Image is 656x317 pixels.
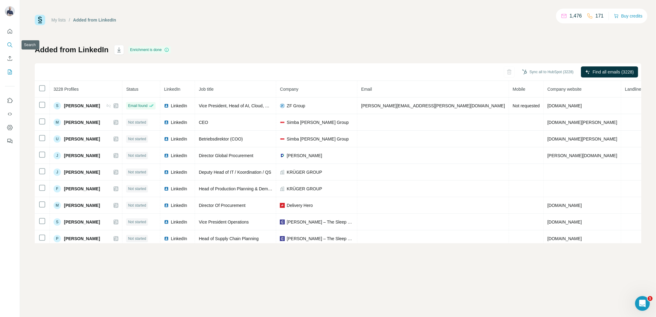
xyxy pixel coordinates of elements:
span: Director Of Procurement [199,203,245,208]
img: company-logo [280,153,285,158]
span: [DOMAIN_NAME][PERSON_NAME] [547,137,617,141]
span: LinkedIn [171,153,187,159]
img: LinkedIn logo [164,203,169,208]
img: LinkedIn logo [164,186,169,191]
span: Not started [128,169,146,175]
span: 1 [648,296,653,301]
h1: Added from LinkedIn [35,45,109,55]
span: LinkedIn [171,136,187,142]
div: S [54,102,61,109]
div: M [54,202,61,209]
img: company-logo [280,236,285,241]
img: company-logo [280,137,285,141]
span: Landline [625,87,641,92]
span: KRÜGER GROUP [287,186,322,192]
button: Search [5,39,15,50]
span: [PERSON_NAME] [64,236,100,242]
div: Added from LinkedIn [73,17,116,23]
span: [PERSON_NAME] [64,153,100,159]
span: LinkedIn [171,169,187,175]
span: Find all emails (3228) [593,69,634,75]
li: / [69,17,70,23]
span: [PERSON_NAME] – The Sleep Company [287,219,353,225]
span: Email found [128,103,147,109]
img: Avatar [5,6,15,16]
span: ZF Group [287,103,305,109]
div: J [54,152,61,159]
span: Simba [PERSON_NAME] Group [287,119,349,125]
span: Not started [128,153,146,158]
div: P [54,235,61,242]
span: LinkedIn [171,103,187,109]
span: Not started [128,136,146,142]
span: LinkedIn [171,236,187,242]
button: My lists [5,66,15,77]
span: [DOMAIN_NAME][PERSON_NAME] [547,120,617,125]
span: [PERSON_NAME] [64,136,100,142]
span: Vice President Operations [199,220,248,224]
p: 1,476 [570,12,582,20]
span: [DOMAIN_NAME] [547,203,582,208]
img: company-logo [280,203,285,208]
img: LinkedIn logo [164,120,169,125]
span: Job title [199,87,213,92]
span: Not requested [513,103,540,108]
span: Not started [128,236,146,241]
span: Betriebsdirektor (COO) [199,137,243,141]
div: M [54,119,61,126]
span: Not started [128,120,146,125]
span: LinkedIn [171,119,187,125]
button: Feedback [5,136,15,147]
span: Vice President, Head of AI, Cloud, Digital Engineering and Validation [199,103,329,108]
span: 3228 Profiles [54,87,79,92]
img: LinkedIn logo [164,170,169,175]
span: [DOMAIN_NAME] [547,103,582,108]
span: Email [361,87,372,92]
span: Company [280,87,298,92]
span: Status [126,87,138,92]
span: Head of Supply Chain Planning [199,236,259,241]
span: [PERSON_NAME] [64,202,100,208]
div: J [54,168,61,176]
span: [PERSON_NAME] [64,186,100,192]
img: LinkedIn logo [164,236,169,241]
span: Not started [128,186,146,192]
span: Not started [128,203,146,208]
span: LinkedIn [171,202,187,208]
div: U [54,135,61,143]
span: Simba [PERSON_NAME] Group [287,136,349,142]
button: Use Surfe on LinkedIn [5,95,15,106]
img: company-logo [280,220,285,224]
span: LinkedIn [171,219,187,225]
button: Dashboard [5,122,15,133]
span: [PERSON_NAME] – The Sleep Company [287,236,353,242]
span: CEO [199,120,208,125]
div: S [54,218,61,226]
span: [DOMAIN_NAME] [547,236,582,241]
img: LinkedIn logo [164,220,169,224]
img: Surfe Logo [35,15,45,25]
span: Not started [128,219,146,225]
img: LinkedIn logo [164,137,169,141]
img: LinkedIn logo [164,103,169,108]
span: [PERSON_NAME][DOMAIN_NAME] [547,153,617,158]
button: Use Surfe API [5,109,15,120]
span: [PERSON_NAME] [287,153,322,159]
span: [PERSON_NAME][EMAIL_ADDRESS][PERSON_NAME][DOMAIN_NAME] [361,103,505,108]
span: Head of Production Planning & Demand Planning [199,186,293,191]
a: My lists [51,18,66,22]
span: Deputy Head of IT / Koordination / QS [199,170,271,175]
button: Enrich CSV [5,53,15,64]
span: [PERSON_NAME] [64,219,100,225]
span: LinkedIn [164,87,180,92]
button: Sync all to HubSpot (3228) [518,67,578,77]
span: [PERSON_NAME] [64,103,100,109]
span: LinkedIn [171,186,187,192]
div: Enrichment is done [128,46,171,53]
iframe: Intercom live chat [635,296,650,311]
img: company-logo [280,103,285,108]
span: [PERSON_NAME] [64,119,100,125]
span: [DOMAIN_NAME] [547,220,582,224]
img: LinkedIn logo [164,153,169,158]
div: F [54,185,61,192]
